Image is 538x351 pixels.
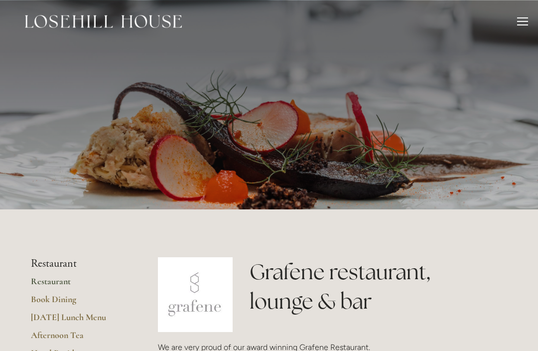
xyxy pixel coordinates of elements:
[25,15,182,28] img: Losehill House
[31,294,126,312] a: Book Dining
[31,312,126,330] a: [DATE] Lunch Menu
[31,257,126,270] li: Restaurant
[31,330,126,348] a: Afternoon Tea
[31,276,126,294] a: Restaurant
[250,257,507,316] h1: Grafene restaurant, lounge & bar
[158,257,233,332] img: grafene.jpg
